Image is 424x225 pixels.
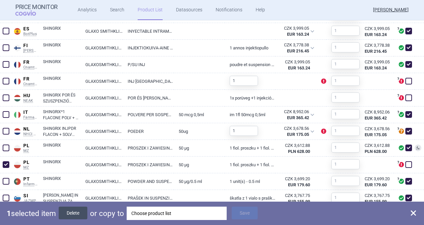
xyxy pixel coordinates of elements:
a: GLAXOSMITHKLINE BIOLOGICALS S.A. [80,157,123,173]
input: 1 [331,159,360,169]
div: CZK 8,952.06 [280,109,309,115]
a: 1x porüveg +1 injekciós üveg (szuszpenzió) [225,90,276,106]
img: Slovenia [14,195,21,202]
abbr: SP-CAU-010 Slovinsko [280,193,310,205]
img: France [14,61,21,68]
div: CZK 3,699.20 [365,176,385,182]
strong: EUR 175.05 [287,132,309,137]
span: MZ [23,149,38,153]
a: GLAXO SMITHKLINE [80,23,123,39]
a: INYECTABLE INTRAMUSCULAR [123,23,174,39]
span: ? [396,77,400,81]
img: Italy [14,111,21,118]
span: Infarmed Infomed [23,182,38,187]
strong: EUR 175.05 [365,132,387,137]
a: 1 unit(s) - 0.5 ml [225,173,276,190]
div: CZK 3,999.05 [280,25,309,31]
span: FR [23,76,38,82]
abbr: SP-CAU-010 Nizozemsko hrazené LP [280,126,309,138]
div: CZK 8,952.06EUR 365.42 [275,106,318,123]
input: 1 [331,143,360,153]
span: JAZMP [23,199,38,203]
span: NL [23,126,38,132]
img: Portugal [14,178,21,185]
a: POWDER AND SUSPENSION FOR SUSPENSION FOR INJECTION [123,173,174,190]
a: CZK 3,778.38EUR 216.45 [360,40,394,57]
span: ? [396,110,400,115]
strong: PLN 628.00 [288,149,310,154]
strong: EUR 179.60 [365,182,387,187]
strong: EUR 365.42 [287,115,309,120]
input: 1 [331,176,360,186]
div: CZK 3,699.20 [280,176,310,182]
span: PT [23,176,38,182]
div: CZK 3,999.05EUR 163.24 [275,23,318,40]
a: HUHUNEAK [12,91,38,103]
a: INJ [GEOGRAPHIC_DATA]+FL 1 [123,73,174,89]
a: ESESBotPlus [12,25,38,36]
span: NEAK [23,98,38,103]
a: GLAXOSMITHKLINE BIOLOGICALS S.A. [80,140,123,156]
span: IT [23,109,38,116]
button: Save [232,207,258,219]
a: GLAXOSMITHKLINE BIOLOGICALS SA [80,106,123,123]
img: Poland [14,162,21,168]
span: ? [396,27,400,31]
a: IM 1FL 50MCG 0,5ML [225,106,276,123]
a: SHINGRIX [43,75,80,87]
span: ? [396,127,400,131]
input: 1 [331,26,360,36]
a: CZK 3,767.75EUR 155.99 [360,190,394,207]
span: FR [23,59,38,65]
div: CZK 3,678.56 [280,126,309,132]
a: SHINGRIX POR ÉS SZUSZPENZIÓ SZUSZPENZIÓS INJEKCIÓHOZ [43,92,80,104]
a: INJEKTIOKUIVA-AINE JA SUSPENSIO, SUSPENSIOTA VARTEN [123,40,174,56]
a: CZK 3,999.05EUR 163.24 [360,56,394,74]
a: CZK 3,612.88PLN 628.00 [360,140,394,157]
div: CZK 3,612.88 [280,143,310,149]
a: PLPLMZ [12,142,38,153]
span: MZ [23,165,38,170]
a: POUDRE ET SUSPENSION POUR SUSPENSION INJECTABLE, VACCIN ZONA (RECOMBINANT, AVEC [MEDICAL_DATA]), ... [225,56,276,73]
span: FI [23,43,38,49]
a: GLAXOSMITHKLINE B.V. [80,123,123,140]
span: ? [396,177,400,181]
div: CZK 3,778.38 [280,42,309,48]
span: SI [23,193,38,199]
div: CZK 8,952.06 [365,109,385,115]
div: CZK 3,678.56 [365,126,385,132]
strong: Price Monitor [15,4,58,10]
input: 1 [331,76,360,86]
div: CZK 3,778.38 [365,42,385,48]
div: Choose product list [127,207,227,220]
a: POEDER [123,123,174,140]
strong: EUR 155.99 [365,199,387,204]
a: NLNLNHCI Medicijnkosten [12,125,38,137]
span: ? [396,161,400,165]
input: 1 [331,193,360,203]
abbr: SP-CAU-010 Španělsko [280,25,309,37]
a: POR ÉS [PERSON_NAME] SZUSZPENZIÓS INJEKCIÓHOZ [123,90,174,106]
span: PL [23,143,38,149]
span: ES [23,26,38,32]
a: SHINGRIX [43,25,80,37]
img: France [14,78,21,85]
a: POLVERE PER SOSPENSIONE [123,106,174,123]
img: Finland [14,45,21,51]
a: CZK 3,699.20EUR 179.60 [360,173,394,191]
a: 1 fiol. proszku + 1 fiol. 0,5 ml zawiesiny [225,157,276,173]
a: 1 annos injektiopullo [225,40,276,56]
strong: EUR 216.45 [365,49,387,54]
div: CZK 3,678.56EUR 175.05 [275,123,318,140]
a: SHINGRIX [43,42,80,54]
img: Poland [14,145,21,152]
abbr: SP-CAU-010 Itálie nehrazené LP [280,109,309,121]
img: Netherlands [14,128,21,135]
img: Hungary [14,95,21,101]
a: 50 µg [174,157,225,173]
input: 1 [331,92,360,102]
abbr: SP-CAU-010 Finsko Kela LP vydané na recept a PZLÚ [280,42,309,54]
strong: EUR 216.45 [287,48,309,53]
span: COGVIO [15,10,45,16]
a: GLAXOSMITHKLINE BIOLOGICALS S.A. [80,190,123,206]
